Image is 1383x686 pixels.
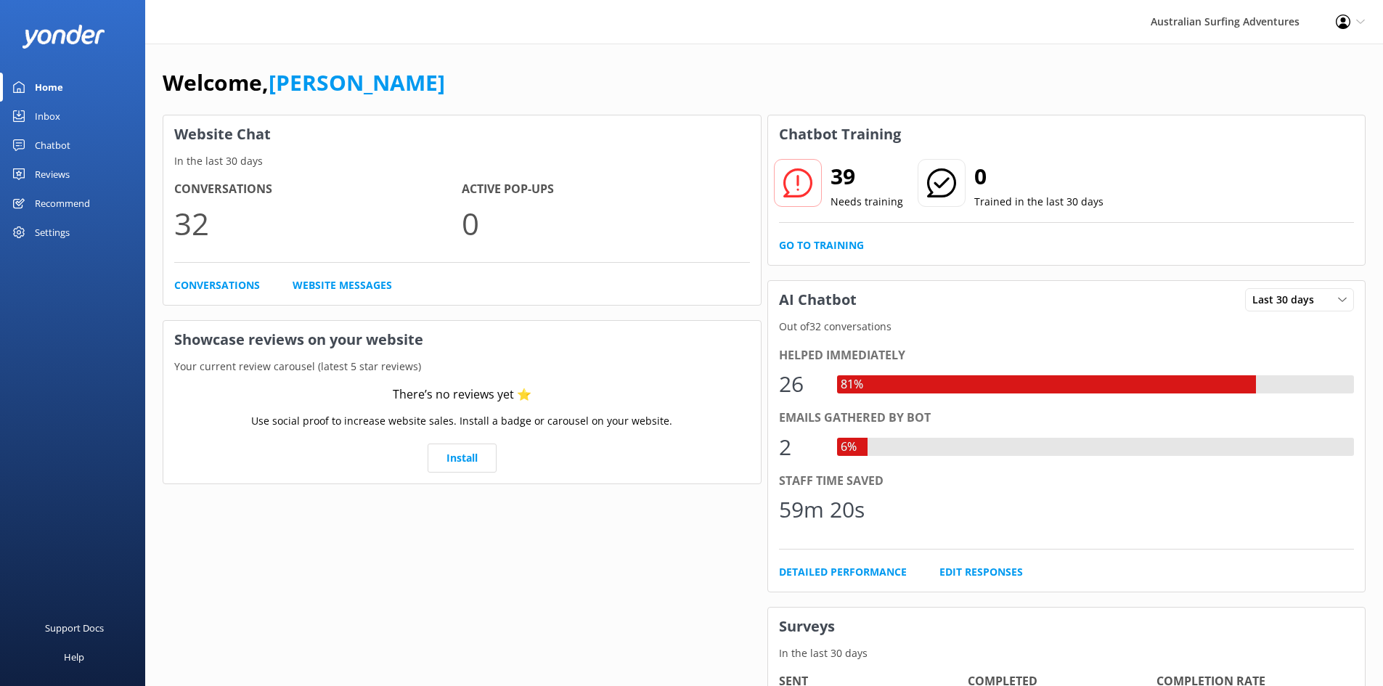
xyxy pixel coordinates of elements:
[35,131,70,160] div: Chatbot
[779,472,1355,491] div: Staff time saved
[768,281,868,319] h3: AI Chatbot
[837,438,860,457] div: 6%
[269,68,445,97] a: [PERSON_NAME]
[462,199,749,248] p: 0
[35,102,60,131] div: Inbox
[174,180,462,199] h4: Conversations
[163,65,445,100] h1: Welcome,
[174,199,462,248] p: 32
[35,189,90,218] div: Recommend
[35,160,70,189] div: Reviews
[779,409,1355,428] div: Emails gathered by bot
[779,237,864,253] a: Go to Training
[831,194,903,210] p: Needs training
[428,444,497,473] a: Install
[251,413,672,429] p: Use social proof to increase website sales. Install a badge or carousel on your website.
[22,25,105,49] img: yonder-white-logo.png
[779,564,907,580] a: Detailed Performance
[974,194,1103,210] p: Trained in the last 30 days
[831,159,903,194] h2: 39
[174,277,260,293] a: Conversations
[768,319,1366,335] p: Out of 32 conversations
[779,346,1355,365] div: Helped immediately
[45,613,104,642] div: Support Docs
[163,115,761,153] h3: Website Chat
[462,180,749,199] h4: Active Pop-ups
[35,218,70,247] div: Settings
[939,564,1023,580] a: Edit Responses
[393,385,531,404] div: There’s no reviews yet ⭐
[293,277,392,293] a: Website Messages
[163,359,761,375] p: Your current review carousel (latest 5 star reviews)
[779,430,823,465] div: 2
[768,608,1366,645] h3: Surveys
[35,73,63,102] div: Home
[779,492,865,527] div: 59m 20s
[837,375,867,394] div: 81%
[768,115,912,153] h3: Chatbot Training
[163,153,761,169] p: In the last 30 days
[974,159,1103,194] h2: 0
[163,321,761,359] h3: Showcase reviews on your website
[64,642,84,671] div: Help
[779,367,823,401] div: 26
[1252,292,1323,308] span: Last 30 days
[768,645,1366,661] p: In the last 30 days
